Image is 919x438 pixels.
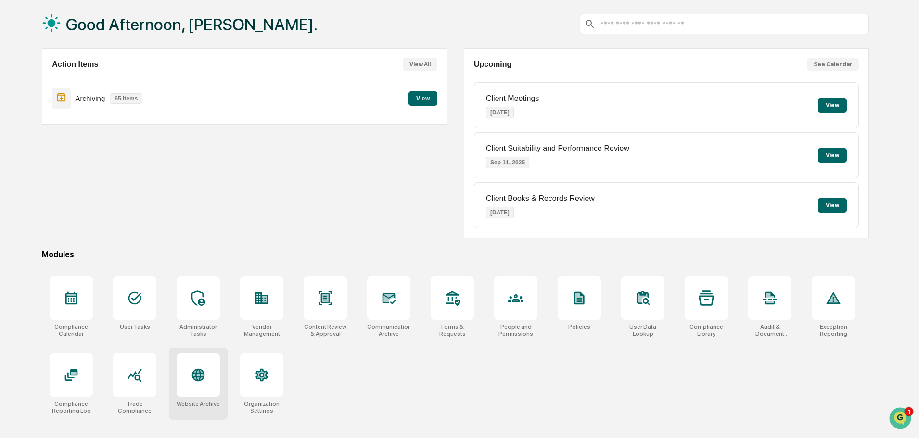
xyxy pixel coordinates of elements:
[52,60,98,69] h2: Action Items
[10,148,25,163] img: Jack Rasmussen
[96,238,116,246] span: Pylon
[10,107,64,114] div: Past conversations
[79,197,119,206] span: Attestations
[80,131,83,138] span: •
[486,144,629,153] p: Client Suitability and Performance Review
[10,216,17,224] div: 🔎
[807,58,859,71] button: See Calendar
[66,15,318,34] h1: Good Afternoon, [PERSON_NAME].
[42,250,869,259] div: Modules
[19,131,27,139] img: 1746055101610-c473b297-6a78-478c-a979-82029cc54cd1
[748,324,791,337] div: Audit & Document Logs
[818,98,847,113] button: View
[50,400,93,414] div: Compliance Reporting Log
[486,157,529,168] p: Sep 11, 2025
[85,131,105,138] span: [DATE]
[68,238,116,246] a: Powered byPylon
[30,131,78,138] span: [PERSON_NAME]
[10,198,17,205] div: 🖐️
[685,324,728,337] div: Compliance Library
[80,157,83,164] span: •
[43,74,158,83] div: Start new chat
[431,324,474,337] div: Forms & Requests
[408,91,437,106] button: View
[812,324,855,337] div: Exception Reporting
[20,74,38,91] img: 8933085812038_c878075ebb4cc5468115_72.jpg
[6,193,66,210] a: 🖐️Preclearance
[19,197,62,206] span: Preclearance
[19,157,27,165] img: 1746055101610-c473b297-6a78-478c-a979-82029cc54cd1
[408,93,437,102] a: View
[30,157,78,164] span: [PERSON_NAME]
[304,324,347,337] div: Content Review & Approval
[10,74,27,91] img: 1746055101610-c473b297-6a78-478c-a979-82029cc54cd1
[403,58,437,71] button: View All
[474,60,511,69] h2: Upcoming
[76,94,105,102] p: Archiving
[177,400,220,407] div: Website Archive
[50,324,93,337] div: Compliance Calendar
[818,198,847,213] button: View
[85,157,105,164] span: [DATE]
[888,406,914,432] iframe: Open customer support
[10,20,175,36] p: How can we help?
[621,324,664,337] div: User Data Lookup
[10,122,25,137] img: Jack Rasmussen
[113,400,156,414] div: Trade Compliance
[494,324,537,337] div: People and Permissions
[240,324,283,337] div: Vendor Management
[149,105,175,116] button: See all
[120,324,150,330] div: User Tasks
[367,324,410,337] div: Communications Archive
[66,193,123,210] a: 🗄️Attestations
[70,198,77,205] div: 🗄️
[486,107,514,118] p: [DATE]
[818,148,847,163] button: View
[19,215,61,225] span: Data Lookup
[164,76,175,88] button: Start new chat
[486,94,539,103] p: Client Meetings
[486,207,514,218] p: [DATE]
[43,83,132,91] div: We're available if you need us!
[6,211,64,228] a: 🔎Data Lookup
[177,324,220,337] div: Administrator Tasks
[240,400,283,414] div: Organization Settings
[110,93,142,104] p: 65 items
[486,194,595,203] p: Client Books & Records Review
[568,324,590,330] div: Policies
